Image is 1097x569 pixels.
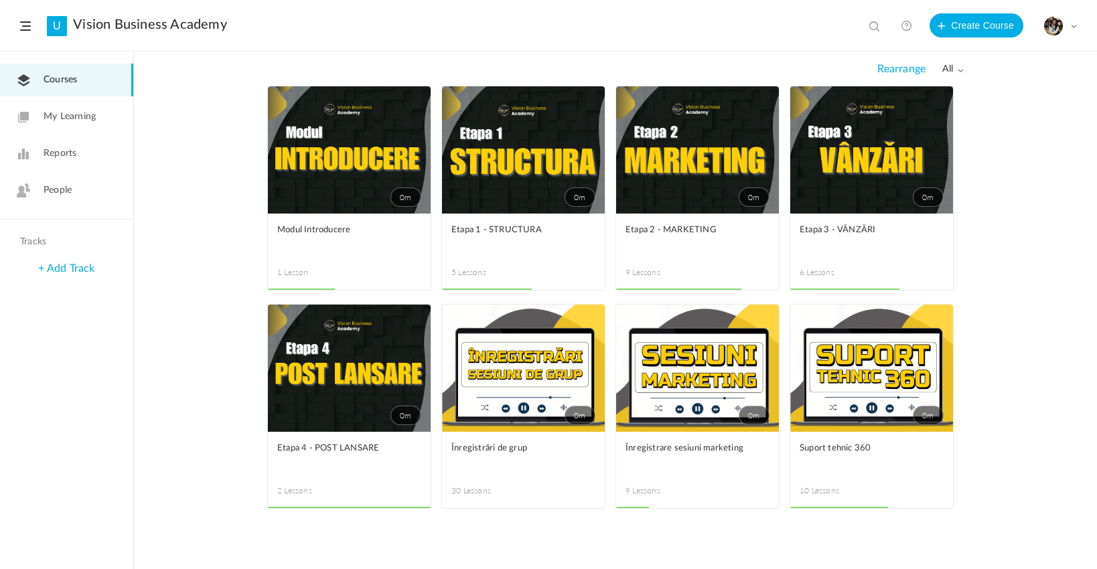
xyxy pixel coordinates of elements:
[277,485,350,497] span: 2 Lessons
[626,223,770,253] a: Etapa 2 - MARKETING
[277,223,421,253] a: Modul Introducere
[390,187,421,207] span: 0m
[565,406,595,425] span: 0m
[38,263,94,274] a: + Add Track
[451,223,575,238] span: Etapa 1 - STRUCTURA
[739,187,770,207] span: 0m
[565,187,595,207] span: 0m
[626,223,749,238] span: Etapa 2 - MARKETING
[790,86,953,214] a: 0m
[739,406,770,425] span: 0m
[44,147,76,161] span: Reports
[942,64,964,75] span: all
[800,223,944,253] a: Etapa 3 - VÂNZĂRI
[451,485,524,497] span: 30 Lessons
[44,110,96,124] span: My Learning
[268,86,431,214] a: 0m
[268,305,431,432] a: 0m
[442,305,605,432] a: 0m
[913,406,944,425] span: 0m
[616,86,779,214] a: 0m
[800,441,944,471] a: Suport tehnic 360
[277,441,401,456] span: Etapa 4 - POST LANSARE
[790,305,953,432] a: 0m
[616,305,779,432] a: 0m
[277,223,401,238] span: Modul Introducere
[626,266,698,278] span: 9 Lessons
[800,223,924,238] span: Etapa 3 - VÂNZĂRI
[930,13,1023,37] button: Create Course
[913,187,944,207] span: 0m
[800,441,924,456] span: Suport tehnic 360
[451,223,595,253] a: Etapa 1 - STRUCTURA
[390,406,421,425] span: 0m
[277,441,421,471] a: Etapa 4 - POST LANSARE
[800,266,872,278] span: 6 Lessons
[44,183,72,197] span: People
[626,485,698,497] span: 9 Lessons
[73,17,227,33] a: Vision Business Academy
[626,441,749,456] span: Înregistrare sesiuni marketing
[47,16,67,36] a: U
[442,86,605,214] a: 0m
[626,441,770,471] a: Înregistrare sesiuni marketing
[1044,17,1063,35] img: tempimagehs7pti.png
[451,441,575,456] span: Înregistrări de grup
[451,266,524,278] span: 5 Lessons
[20,236,110,248] h4: Tracks
[800,485,872,497] span: 10 Lessons
[44,73,77,87] span: Courses
[877,63,926,76] span: Rearrange
[277,266,350,278] span: 1 Lesson
[451,441,595,471] a: Înregistrări de grup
